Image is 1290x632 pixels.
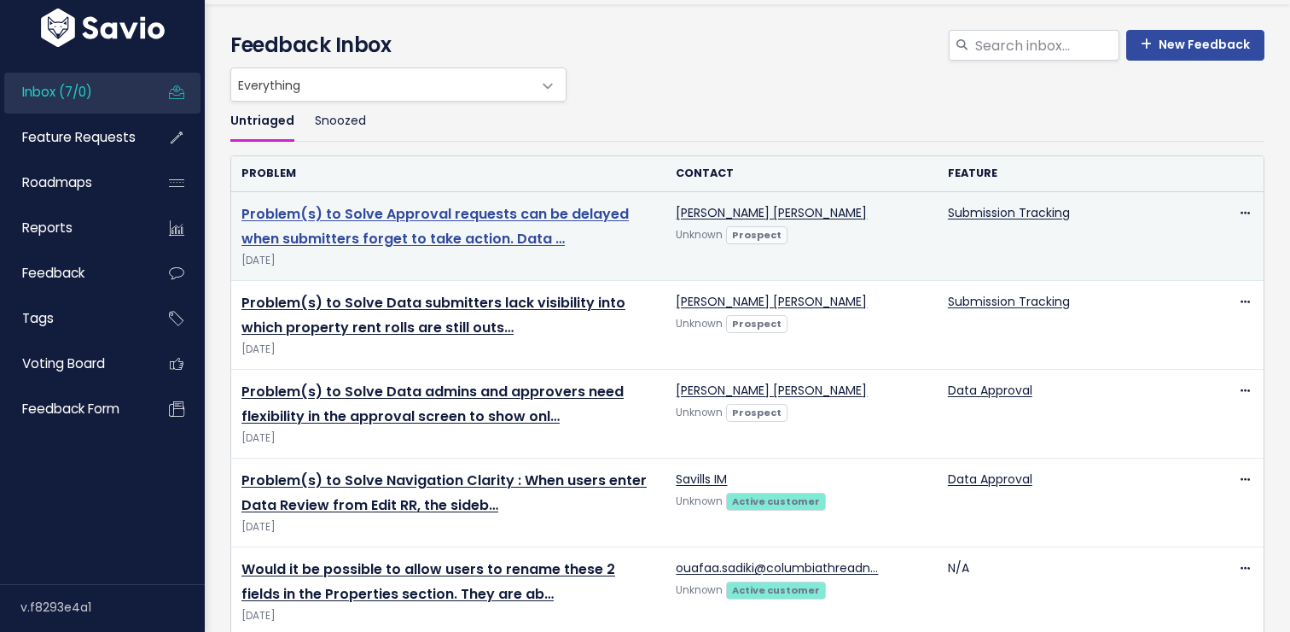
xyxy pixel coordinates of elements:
[4,299,142,338] a: Tags
[938,156,1209,191] th: Feature
[676,583,723,597] span: Unknown
[676,494,723,508] span: Unknown
[4,208,142,248] a: Reports
[1126,30,1264,61] a: New Feedback
[4,118,142,157] a: Feature Requests
[676,382,867,399] a: [PERSON_NAME] [PERSON_NAME]
[948,382,1032,399] a: Data Approval
[22,400,119,418] span: Feedback form
[22,128,136,146] span: Feature Requests
[230,102,1264,142] ul: Filter feature requests
[315,102,366,142] a: Snoozed
[241,518,655,536] span: [DATE]
[22,219,73,237] span: Reports
[241,252,655,270] span: [DATE]
[4,344,142,383] a: Voting Board
[22,264,84,282] span: Feedback
[732,228,782,242] strong: Prospect
[37,9,169,47] img: logo-white.9d6f32f41409.svg
[241,430,655,448] span: [DATE]
[948,204,1070,221] a: Submission Tracking
[4,73,142,112] a: Inbox (7/0)
[4,163,142,202] a: Roadmaps
[4,254,142,293] a: Feedback
[22,173,92,191] span: Roadmaps
[231,156,665,191] th: Problem
[676,559,878,576] a: ouafaa.sadiki@columbiathreadn…
[676,204,867,221] a: [PERSON_NAME] [PERSON_NAME]
[732,583,820,597] strong: Active customer
[230,67,567,102] span: Everything
[241,204,629,249] a: Problem(s) to Solve Approval requests can be delayed when submitters forget to take action. Data …
[665,156,937,191] th: Contact
[22,354,105,372] span: Voting Board
[230,102,294,142] a: Untriaged
[948,293,1070,310] a: Submission Tracking
[241,471,647,515] a: Problem(s) to Solve Navigation Clarity : When users enter Data Review from Edit RR, the sideb…
[241,382,624,426] a: Problem(s) to Solve Data admins and approvers need flexibility in the approval screen to show onl…
[22,83,92,101] span: Inbox (7/0)
[973,30,1119,61] input: Search inbox...
[241,293,625,337] a: Problem(s) to Solve Data submitters lack visibility into which property rent rolls are still outs…
[726,581,825,598] a: Active customer
[726,403,787,420] a: Prospect
[676,293,867,310] a: [PERSON_NAME] [PERSON_NAME]
[732,406,782,419] strong: Prospect
[732,494,820,508] strong: Active customer
[676,406,723,419] span: Unknown
[22,309,54,327] span: Tags
[676,317,723,331] span: Unknown
[241,607,655,625] span: [DATE]
[726,492,825,509] a: Active customer
[230,30,1264,61] h4: Feedback Inbox
[732,317,782,331] strong: Prospect
[241,559,615,604] a: Would it be possible to allow users to rename these 2 fields in the Properties section. They are ab…
[948,471,1032,488] a: Data Approval
[4,389,142,429] a: Feedback form
[726,314,787,331] a: Prospect
[676,471,727,488] a: Savills IM
[20,585,205,629] div: v.f8293e4a1
[726,225,787,243] a: Prospect
[231,68,532,101] span: Everything
[676,228,723,242] span: Unknown
[241,341,655,359] span: [DATE]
